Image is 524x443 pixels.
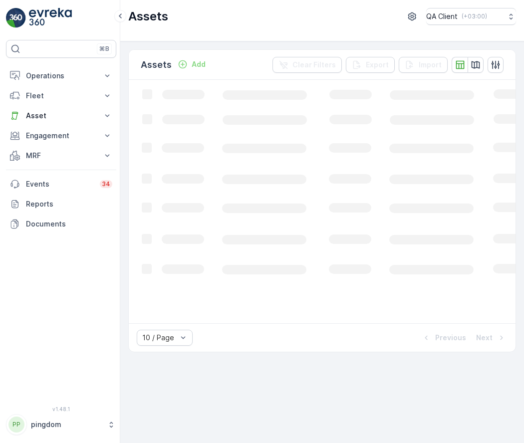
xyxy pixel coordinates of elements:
[26,179,94,189] p: Events
[26,151,96,161] p: MRF
[426,11,458,21] p: QA Client
[6,66,116,86] button: Operations
[128,8,168,24] p: Assets
[462,12,487,20] p: ( +03:00 )
[435,333,466,343] p: Previous
[6,106,116,126] button: Asset
[6,126,116,146] button: Engagement
[174,58,210,70] button: Add
[102,180,110,188] p: 34
[26,111,96,121] p: Asset
[6,414,116,435] button: PPpingdom
[272,57,342,73] button: Clear Filters
[6,406,116,412] span: v 1.48.1
[6,146,116,166] button: MRF
[6,214,116,234] a: Documents
[292,60,336,70] p: Clear Filters
[476,333,493,343] p: Next
[8,417,24,433] div: PP
[399,57,448,73] button: Import
[6,174,116,194] a: Events34
[366,60,389,70] p: Export
[419,60,442,70] p: Import
[26,91,96,101] p: Fleet
[426,8,516,25] button: QA Client(+03:00)
[26,71,96,81] p: Operations
[26,199,112,209] p: Reports
[29,8,72,28] img: logo_light-DOdMpM7g.png
[6,194,116,214] a: Reports
[192,59,206,69] p: Add
[475,332,508,344] button: Next
[420,332,467,344] button: Previous
[26,219,112,229] p: Documents
[99,45,109,53] p: ⌘B
[6,8,26,28] img: logo
[141,58,172,72] p: Assets
[6,86,116,106] button: Fleet
[31,420,102,430] p: pingdom
[26,131,96,141] p: Engagement
[346,57,395,73] button: Export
